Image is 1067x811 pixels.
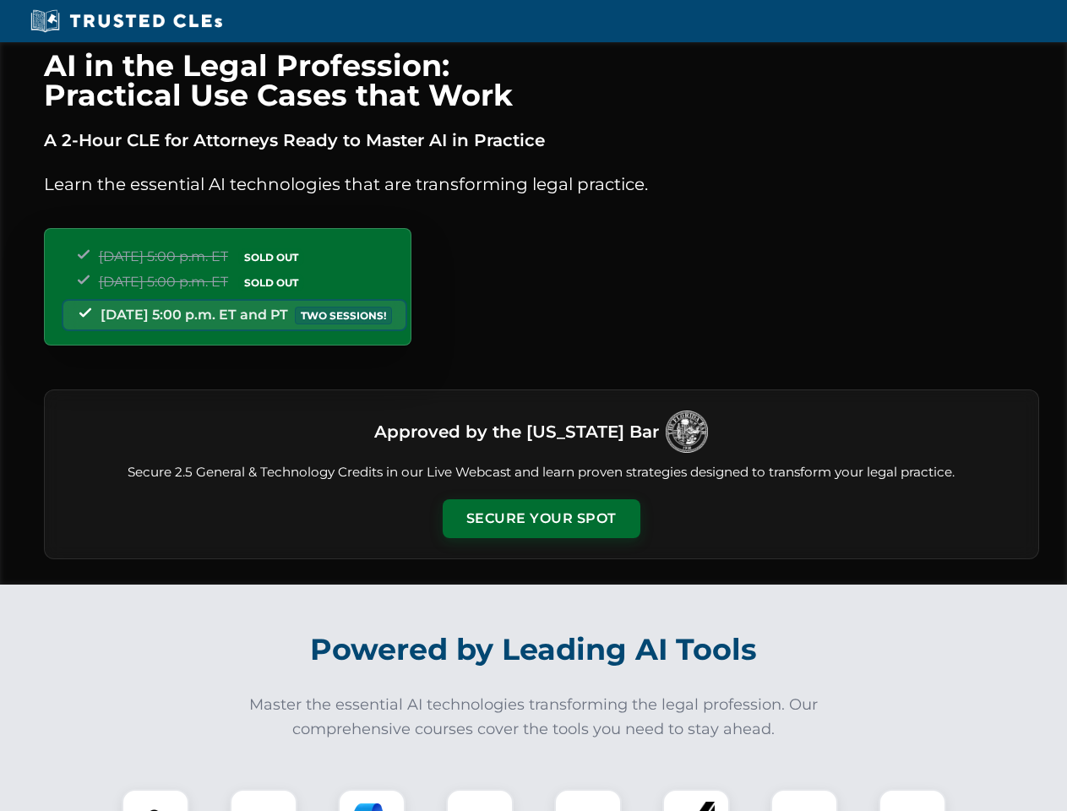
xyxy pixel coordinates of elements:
img: Logo [666,411,708,453]
h1: AI in the Legal Profession: Practical Use Cases that Work [44,51,1039,110]
p: Learn the essential AI technologies that are transforming legal practice. [44,171,1039,198]
p: Master the essential AI technologies transforming the legal profession. Our comprehensive courses... [238,693,830,742]
h2: Powered by Leading AI Tools [66,620,1002,679]
span: SOLD OUT [238,274,304,291]
img: Trusted CLEs [25,8,227,34]
p: Secure 2.5 General & Technology Credits in our Live Webcast and learn proven strategies designed ... [65,463,1018,482]
button: Secure Your Spot [443,499,640,538]
span: [DATE] 5:00 p.m. ET [99,274,228,290]
span: [DATE] 5:00 p.m. ET [99,248,228,264]
h3: Approved by the [US_STATE] Bar [374,416,659,447]
span: SOLD OUT [238,248,304,266]
p: A 2-Hour CLE for Attorneys Ready to Master AI in Practice [44,127,1039,154]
